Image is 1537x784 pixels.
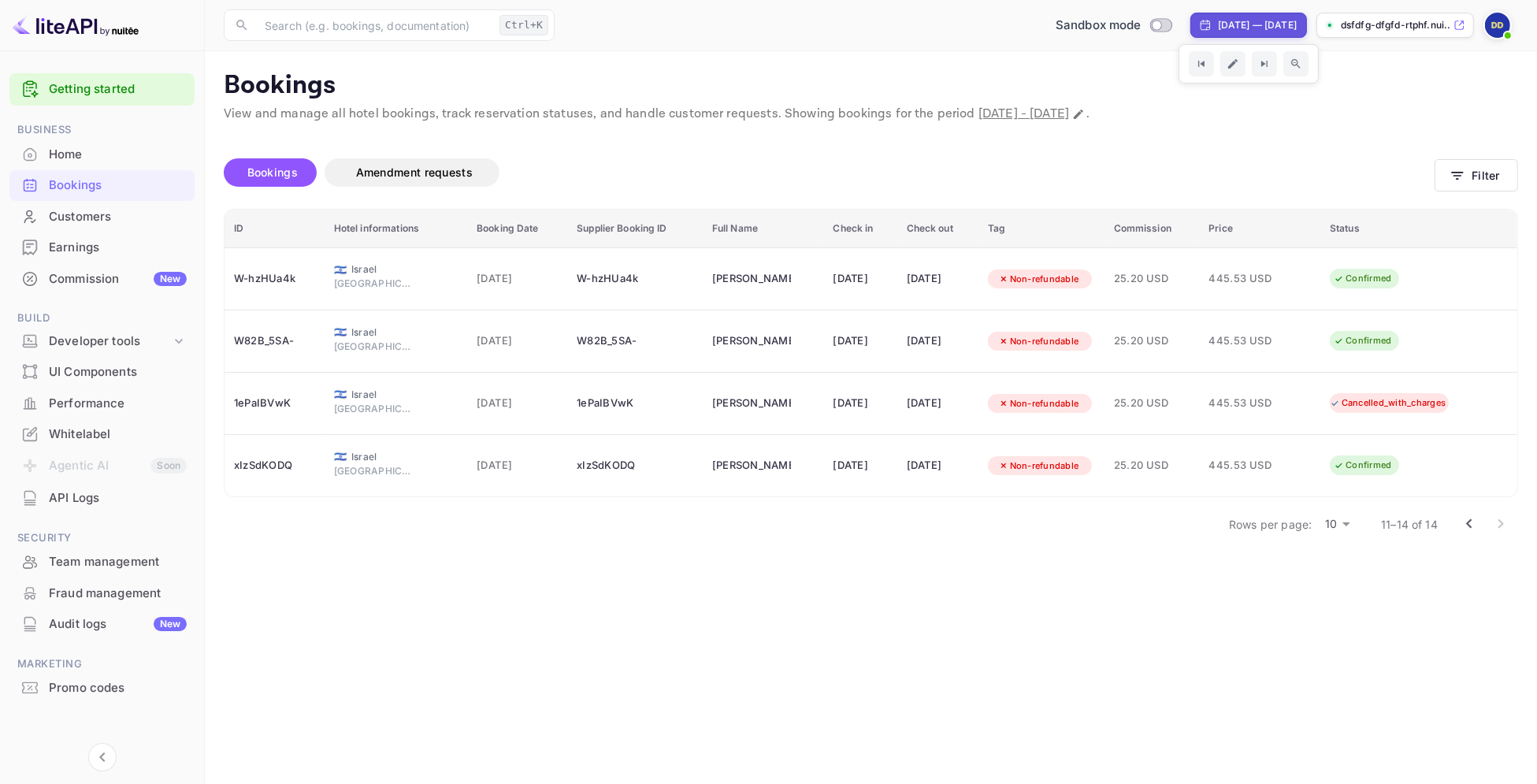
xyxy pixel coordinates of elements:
div: [DATE] [907,391,969,416]
div: Performance [9,388,195,419]
span: [DATE] [477,395,558,412]
th: Commission [1104,210,1200,248]
div: Whitelabel [49,425,187,444]
a: UI Components [9,357,195,386]
div: Bookings [9,170,195,201]
div: Earnings [9,232,195,263]
div: [DATE] [907,453,969,478]
div: Non-refundable [988,394,1090,414]
span: Israel [334,265,347,275]
th: Status [1320,210,1517,248]
span: 445.53 USD [1208,395,1287,412]
div: Audit logs [49,615,187,634]
span: Bookings [247,165,298,179]
div: Audit logsNew [9,609,195,640]
p: 11–14 of 14 [1381,516,1438,533]
th: Full Name [703,210,824,248]
span: Sandbox mode [1056,17,1142,35]
span: 25.20 USD [1114,395,1190,412]
span: [GEOGRAPHIC_DATA] [334,402,413,416]
span: [DATE] - [DATE] [978,106,1069,122]
div: Bookings [49,176,187,195]
div: Commission [49,270,187,288]
div: UI Components [49,363,187,381]
a: Performance [9,388,195,418]
div: account-settings tabs [224,158,1435,187]
span: Israel [351,262,430,277]
button: Change date range [1071,106,1086,122]
div: Fraud management [9,578,195,609]
span: Marketing [9,656,195,673]
div: New [154,272,187,286]
div: Developer tools [9,328,195,355]
th: Tag [978,210,1104,248]
div: W82B_5SA- [577,329,693,354]
span: 445.53 USD [1208,270,1287,288]
div: Home [49,146,187,164]
div: Steve Doe [712,266,791,292]
div: Getting started [9,73,195,106]
div: Customers [49,208,187,226]
div: Switch to Production mode [1049,17,1178,35]
button: Zoom out time range [1283,51,1309,76]
table: booking table [225,210,1517,497]
span: Security [9,529,195,547]
span: Israel [351,388,430,402]
span: [GEOGRAPHIC_DATA] [334,340,413,354]
img: dsfdfg dfgfd [1485,13,1510,38]
th: ID [225,210,325,248]
a: Getting started [49,80,187,98]
div: Team management [9,547,195,578]
div: Steve Doe [712,391,791,416]
div: Non-refundable [988,456,1090,476]
div: xIzSdKODQ [234,453,315,478]
div: [DATE] [833,329,888,354]
div: Confirmed [1324,331,1401,351]
a: Bookings [9,170,195,199]
a: Fraud management [9,578,195,608]
div: API Logs [9,483,195,514]
span: [DATE] [477,333,558,350]
span: Israel [351,450,430,464]
a: Earnings [9,232,195,262]
p: Bookings [224,70,1518,102]
div: Developer tools [49,333,171,351]
a: Whitelabel [9,419,195,448]
a: Promo codes [9,673,195,702]
p: Rows per page: [1229,516,1312,533]
div: Cancelled_with_charges [1320,393,1457,413]
div: Steved Doed [712,453,791,478]
div: [DATE] [907,266,969,292]
div: Whitelabel [9,419,195,450]
a: API Logs [9,483,195,512]
div: Promo codes [9,673,195,704]
span: Israel [334,451,347,462]
a: Audit logsNew [9,609,195,638]
div: Ctrl+K [499,15,548,35]
span: Build [9,310,195,327]
span: Business [9,121,195,139]
img: LiteAPI logo [13,13,139,38]
div: [DATE] [833,453,888,478]
span: [GEOGRAPHIC_DATA] [334,277,413,291]
div: [DATE] [907,329,969,354]
th: Supplier Booking ID [567,210,703,248]
div: Steve Doe [712,329,791,354]
div: CommissionNew [9,264,195,295]
span: 445.53 USD [1208,333,1287,350]
button: Filter [1435,159,1518,191]
button: Collapse navigation [88,743,117,771]
div: Performance [49,395,187,413]
div: W-hzHUa4k [234,266,315,292]
span: 25.20 USD [1114,333,1190,350]
div: Fraud management [49,585,187,603]
div: Customers [9,202,195,232]
span: Amendment requests [356,165,473,179]
div: W-hzHUa4k [577,266,693,292]
span: 445.53 USD [1208,457,1287,474]
div: W82B_5SA- [234,329,315,354]
a: Home [9,139,195,169]
div: [DATE] [833,266,888,292]
div: xIzSdKODQ [577,453,693,478]
div: [DATE] — [DATE] [1218,18,1297,32]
